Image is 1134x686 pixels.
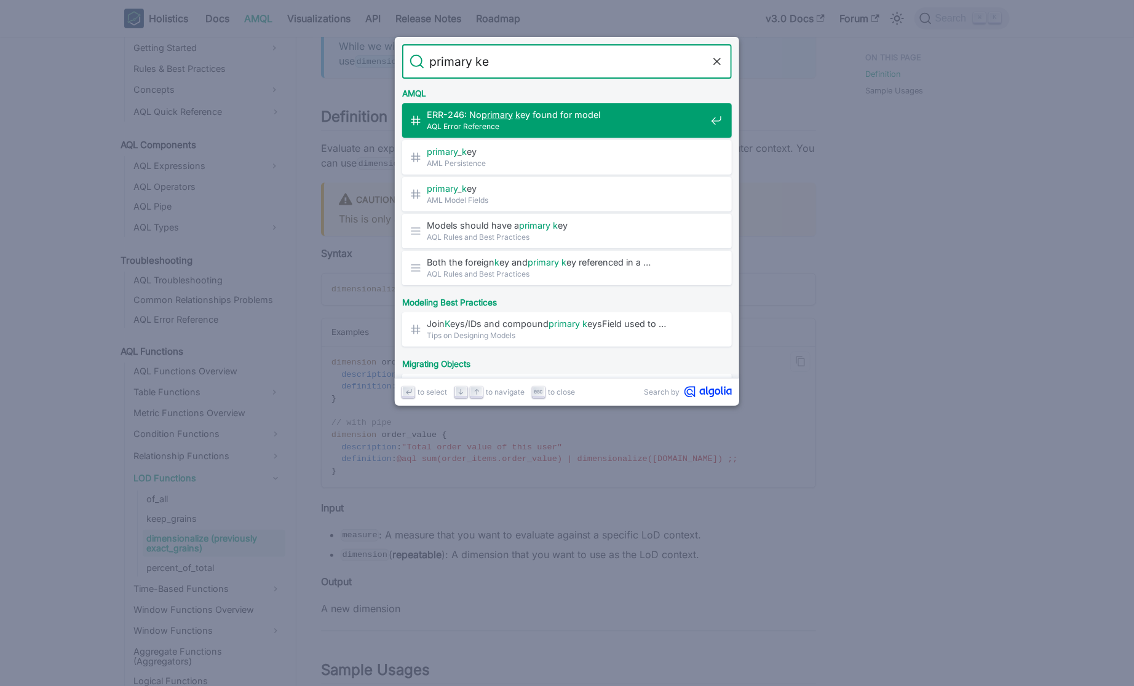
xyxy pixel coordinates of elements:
mark: k [582,318,587,329]
mark: primary [482,109,513,120]
div: Modeling Best Practices [400,288,734,312]
a: ERR-246: Noprimary key found for model​AQL Error Reference [402,103,732,138]
mark: k [494,257,499,267]
span: AML Persistence [427,157,706,169]
a: Search byAlgolia [644,386,732,398]
svg: Escape key [534,387,543,396]
span: Both the foreign ey and ey referenced in a … [427,256,706,268]
div: Migrating Objects [400,349,734,374]
a: primary_keyAML Model Fields [402,177,732,211]
span: _ ey [427,183,706,194]
a: Both the foreignkey andprimary key referenced in a …AQL Rules and Best Practices [402,251,732,285]
svg: Arrow down [456,387,466,396]
mark: K [445,318,450,329]
span: Search by [644,386,680,398]
span: AQL Rules and Best Practices [427,268,706,280]
mark: k [462,146,467,157]
mark: primary [549,318,580,329]
button: Clear the query [710,54,724,69]
span: Models should have a ey [427,219,706,231]
span: ERR-246: No ey found for model​ [427,109,706,120]
svg: Algolia [684,386,732,398]
span: _ ey [427,146,706,157]
a: Models should have aprimary keyAQL Rules and Best Practices [402,214,732,248]
span: AML Model Fields [427,194,706,206]
a: JoinKeys/IDs and compoundprimary keysField used to …Tips on Designing Models [402,312,732,347]
input: Search docs [424,44,710,79]
span: Tips on Designing Models [427,329,706,341]
mark: primary [427,146,458,157]
mark: primary [519,220,550,231]
mark: primary [427,183,458,194]
a: primary_keyMigrating Looker Dimensions to Holistics [402,374,732,408]
svg: Enter key [404,387,413,396]
mark: k [515,109,520,120]
span: to navigate [486,386,525,398]
div: AMQL [400,79,734,103]
mark: k [553,220,558,231]
span: Join eys/IDs and compound eysField used to … [427,318,706,329]
mark: primary [528,257,559,267]
span: AQL Error Reference [427,120,706,132]
mark: k [561,257,566,267]
span: to close [548,386,575,398]
mark: k [462,183,467,194]
span: AQL Rules and Best Practices [427,231,706,243]
a: primary_keyAML Persistence [402,140,732,175]
span: to select [418,386,447,398]
svg: Arrow up [472,387,482,396]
